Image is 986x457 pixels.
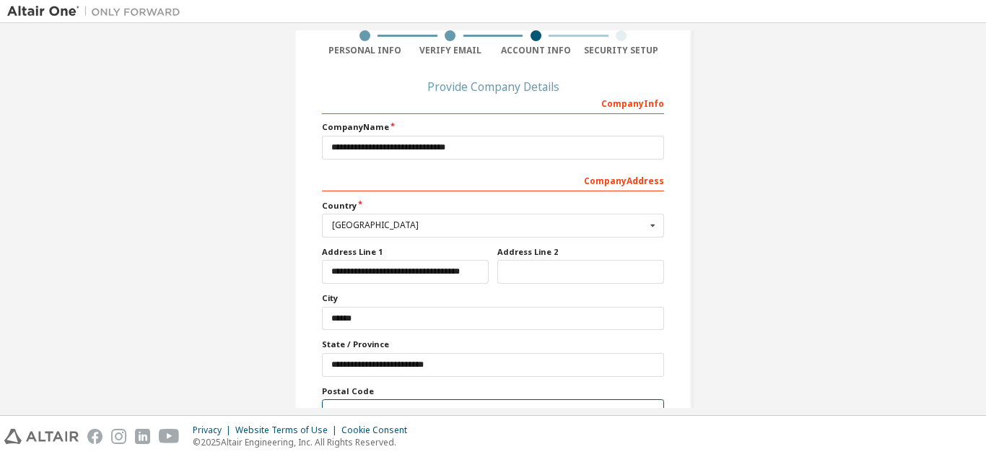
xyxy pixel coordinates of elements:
[322,339,664,350] label: State / Province
[235,425,341,436] div: Website Terms of Use
[322,168,664,191] div: Company Address
[579,45,665,56] div: Security Setup
[493,45,579,56] div: Account Info
[322,82,664,91] div: Provide Company Details
[322,246,489,258] label: Address Line 1
[322,292,664,304] label: City
[87,429,102,444] img: facebook.svg
[4,429,79,444] img: altair_logo.svg
[341,425,416,436] div: Cookie Consent
[193,436,416,448] p: © 2025 Altair Engineering, Inc. All Rights Reserved.
[322,200,664,212] label: Country
[7,4,188,19] img: Altair One
[332,221,646,230] div: [GEOGRAPHIC_DATA]
[322,91,664,114] div: Company Info
[322,386,664,397] label: Postal Code
[322,45,408,56] div: Personal Info
[322,121,664,133] label: Company Name
[497,246,664,258] label: Address Line 2
[135,429,150,444] img: linkedin.svg
[111,429,126,444] img: instagram.svg
[193,425,235,436] div: Privacy
[159,429,180,444] img: youtube.svg
[408,45,494,56] div: Verify Email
